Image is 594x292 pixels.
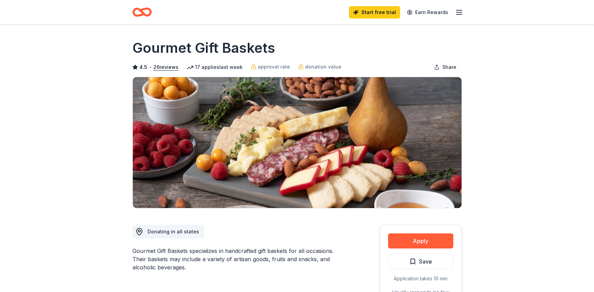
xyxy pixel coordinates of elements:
span: approval rate [258,63,290,71]
button: Save [388,254,453,269]
div: Application takes 10 min [388,275,453,283]
span: Save [419,257,432,266]
button: 26reviews [153,63,178,71]
a: Home [132,4,152,20]
span: donation value [305,63,341,71]
a: Earn Rewards [403,6,452,19]
a: Start free trial [349,6,400,19]
img: Image for Gourmet Gift Baskets [133,77,462,208]
button: Share [429,60,462,74]
a: approval rate [251,63,290,71]
div: 17 applies last week [187,63,243,71]
span: Share [442,63,456,71]
span: Donating in all states [148,229,199,234]
div: Gourmet Gift Baskets specializes in handcrafted gift baskets for all occasions. Their baskets may... [132,247,347,271]
span: 4.5 [139,63,147,71]
a: donation value [298,63,341,71]
h1: Gourmet Gift Baskets [132,38,275,58]
span: • [149,64,151,70]
button: Apply [388,233,453,248]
